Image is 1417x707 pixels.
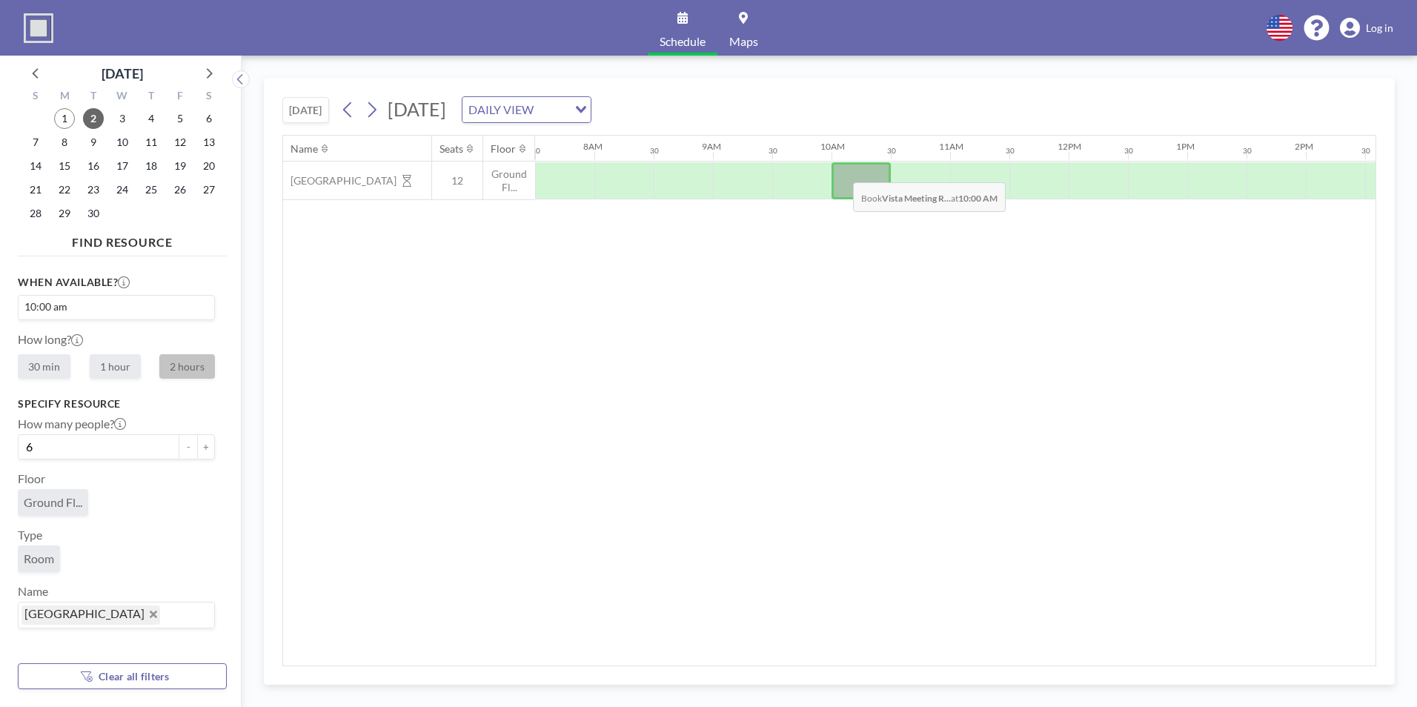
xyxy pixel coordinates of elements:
[50,87,79,107] div: M
[462,97,591,122] div: Search for option
[24,13,53,43] img: organization-logo
[25,156,46,176] span: Sunday, September 14, 2025
[54,203,75,224] span: Monday, September 29, 2025
[141,132,162,153] span: Thursday, September 11, 2025
[194,87,223,107] div: S
[1243,146,1252,156] div: 30
[141,156,162,176] span: Thursday, September 18, 2025
[24,551,54,566] span: Room
[18,332,83,346] label: How long?
[170,179,190,200] span: Friday, September 26, 2025
[958,193,998,204] b: 10:00 AM
[21,87,50,107] div: S
[170,108,190,129] span: Friday, September 5, 2025
[54,132,75,153] span: Monday, September 8, 2025
[150,611,157,618] button: Deselect Vista Meeting Room
[650,146,659,156] div: 30
[71,299,206,315] input: Search for option
[54,179,75,200] span: Monday, September 22, 2025
[54,156,75,176] span: Monday, September 15, 2025
[19,603,214,628] div: Search for option
[24,495,82,510] span: Ground Fl...
[19,296,214,318] div: Search for option
[465,100,537,119] span: DAILY VIEW
[491,142,516,156] div: Floor
[141,108,162,129] span: Thursday, September 4, 2025
[18,416,126,431] label: How many people?
[21,299,70,314] span: 10:00 am
[199,108,219,129] span: Saturday, September 6, 2025
[1361,146,1370,156] div: 30
[112,108,133,129] span: Wednesday, September 3, 2025
[1366,21,1393,35] span: Log in
[1058,141,1081,152] div: 12PM
[18,229,227,250] h4: FIND RESOURCE
[24,606,145,620] span: [GEOGRAPHIC_DATA]
[1006,146,1015,156] div: 30
[18,663,227,689] button: Clear all filters
[439,142,463,156] div: Seats
[18,584,48,599] label: Name
[882,193,951,204] b: Vista Meeting R...
[1176,141,1195,152] div: 1PM
[162,605,206,625] input: Search for option
[887,146,896,156] div: 30
[165,87,194,107] div: F
[25,203,46,224] span: Sunday, September 28, 2025
[99,670,170,683] span: Clear all filters
[141,179,162,200] span: Thursday, September 25, 2025
[1295,141,1313,152] div: 2PM
[83,156,104,176] span: Tuesday, September 16, 2025
[112,156,133,176] span: Wednesday, September 17, 2025
[112,132,133,153] span: Wednesday, September 10, 2025
[820,141,845,152] div: 10AM
[199,179,219,200] span: Saturday, September 27, 2025
[538,100,566,119] input: Search for option
[853,182,1006,212] span: Book at
[199,132,219,153] span: Saturday, September 13, 2025
[583,141,603,152] div: 8AM
[79,87,108,107] div: T
[282,97,329,123] button: [DATE]
[1340,18,1393,39] a: Log in
[170,132,190,153] span: Friday, September 12, 2025
[170,156,190,176] span: Friday, September 19, 2025
[136,87,165,107] div: T
[291,142,318,156] div: Name
[54,108,75,129] span: Monday, September 1, 2025
[83,203,104,224] span: Tuesday, September 30, 2025
[83,132,104,153] span: Tuesday, September 9, 2025
[199,156,219,176] span: Saturday, September 20, 2025
[18,528,42,542] label: Type
[25,132,46,153] span: Sunday, September 7, 2025
[1124,146,1133,156] div: 30
[102,63,143,84] div: [DATE]
[18,354,70,379] label: 30 min
[283,174,396,187] span: [GEOGRAPHIC_DATA]
[660,36,706,47] span: Schedule
[197,434,215,459] button: +
[18,397,215,411] h3: Specify resource
[83,179,104,200] span: Tuesday, September 23, 2025
[108,87,137,107] div: W
[90,354,141,379] label: 1 hour
[83,108,104,129] span: Tuesday, September 2, 2025
[112,179,133,200] span: Wednesday, September 24, 2025
[483,167,535,193] span: Ground Fl...
[702,141,721,152] div: 9AM
[25,179,46,200] span: Sunday, September 21, 2025
[939,141,963,152] div: 11AM
[159,354,215,379] label: 2 hours
[388,98,446,120] span: [DATE]
[769,146,777,156] div: 30
[432,174,482,187] span: 12
[729,36,758,47] span: Maps
[179,434,197,459] button: -
[531,146,540,156] div: 30
[18,471,45,486] label: Floor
